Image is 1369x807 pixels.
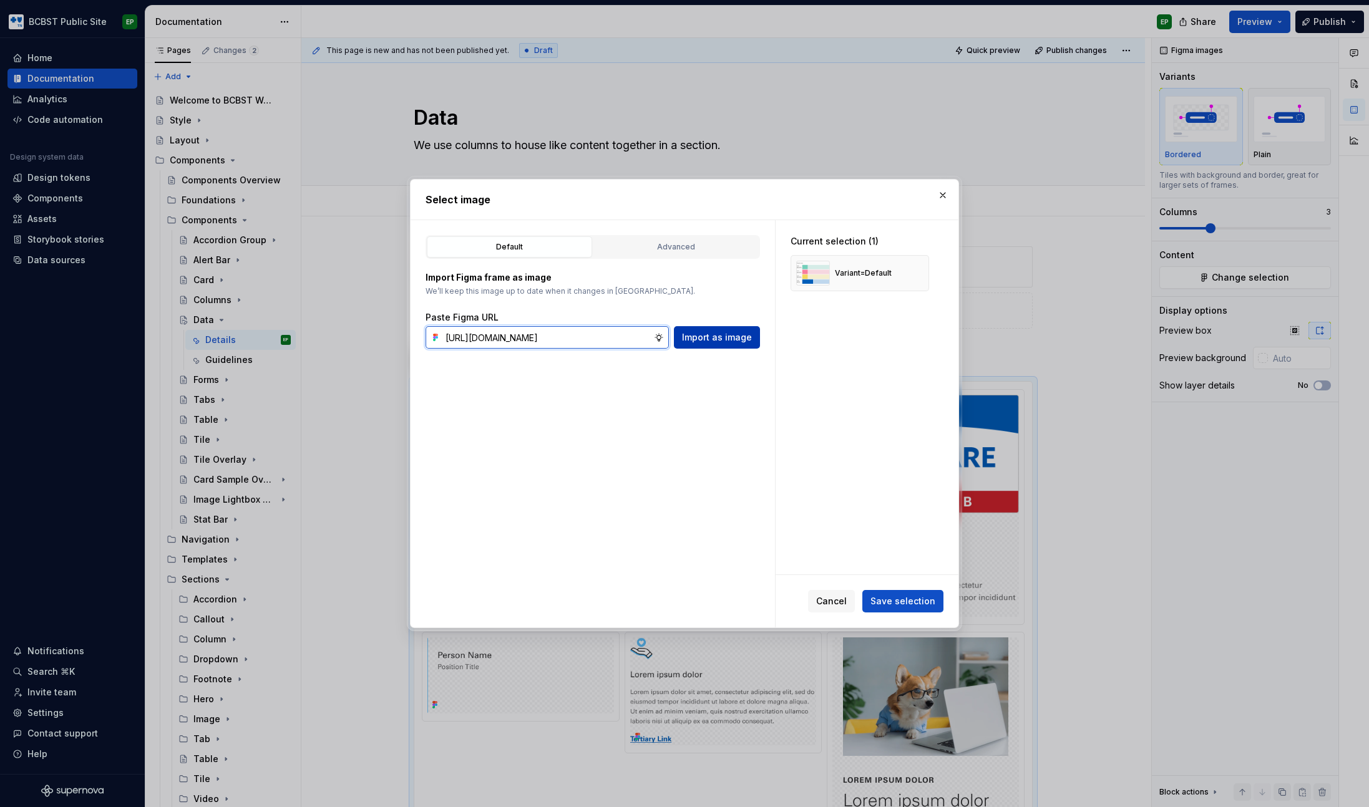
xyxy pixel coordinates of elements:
[835,268,892,278] div: Variant=Default
[431,241,588,253] div: Default
[426,286,760,296] p: We’ll keep this image up to date when it changes in [GEOGRAPHIC_DATA].
[682,331,752,344] span: Import as image
[441,326,654,349] input: https://figma.com/file...
[816,595,847,607] span: Cancel
[870,595,935,607] span: Save selection
[808,590,855,612] button: Cancel
[862,590,943,612] button: Save selection
[426,311,499,324] label: Paste Figma URL
[426,271,760,284] p: Import Figma frame as image
[791,235,929,248] div: Current selection (1)
[426,192,943,207] h2: Select image
[598,241,754,253] div: Advanced
[674,326,760,349] button: Import as image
